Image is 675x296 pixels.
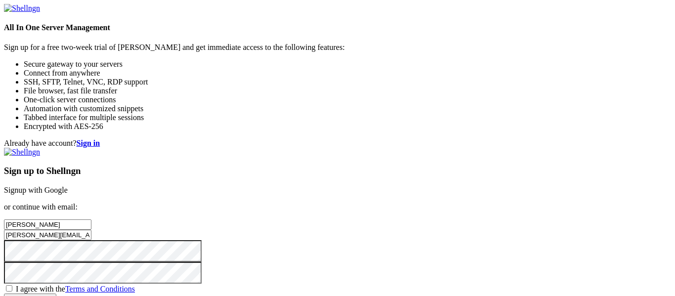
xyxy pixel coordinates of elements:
li: One-click server connections [24,95,671,104]
a: Signup with Google [4,186,68,194]
li: Encrypted with AES-256 [24,122,671,131]
h4: All In One Server Management [4,23,671,32]
li: Tabbed interface for multiple sessions [24,113,671,122]
li: SSH, SFTP, Telnet, VNC, RDP support [24,78,671,86]
span: I agree with the [16,285,135,293]
li: Connect from anywhere [24,69,671,78]
input: Full name [4,219,91,230]
li: File browser, fast file transfer [24,86,671,95]
img: Shellngn [4,148,40,157]
p: or continue with email: [4,203,671,211]
img: Shellngn [4,4,40,13]
a: Sign in [77,139,100,147]
li: Secure gateway to your servers [24,60,671,69]
a: Terms and Conditions [65,285,135,293]
input: I agree with theTerms and Conditions [6,285,12,292]
h3: Sign up to Shellngn [4,166,671,176]
li: Automation with customized snippets [24,104,671,113]
p: Sign up for a free two-week trial of [PERSON_NAME] and get immediate access to the following feat... [4,43,671,52]
input: Email address [4,230,91,240]
div: Already have account? [4,139,671,148]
